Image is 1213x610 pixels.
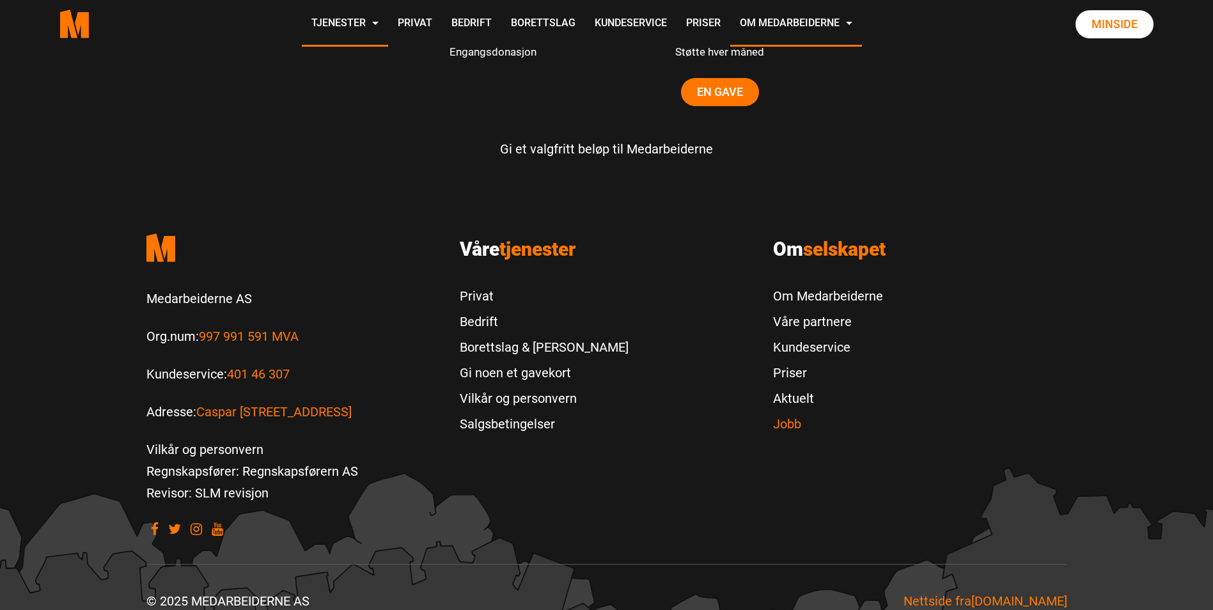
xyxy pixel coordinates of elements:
[146,224,441,272] a: Medarbeiderne start
[460,360,629,386] a: Gi noen et gavekort
[1076,10,1154,38] a: Minside
[460,238,754,261] h3: Våre
[199,329,299,344] a: Les mer om Org.num
[146,442,263,457] a: Vilkår og personvern
[442,1,501,47] a: Bedrift
[460,283,629,309] a: Privat
[302,1,388,47] a: Tjenester
[191,522,202,535] a: Visit our Instagram
[681,78,759,106] a: En gave
[773,238,1067,261] h3: Om
[345,138,869,160] p: Gi et valgfritt beløp til Medarbeiderne
[460,386,629,411] a: Vilkår og personvern
[773,309,883,334] a: Våre partnere
[773,334,883,360] a: Kundeservice
[585,1,677,47] a: Kundeservice
[146,363,441,385] p: Kundeservice:
[675,45,764,58] small: Støtte hver måned
[146,464,358,479] a: Regnskapsfører: Regnskapsførern AS
[151,522,159,535] a: Visit our Facebook
[460,334,629,360] a: Borettslag & [PERSON_NAME]
[730,1,862,47] a: Om Medarbeiderne
[460,411,629,437] a: Salgsbetingelser
[773,386,883,411] a: Aktuelt
[168,522,181,535] a: Visit our Twitter
[146,485,269,501] a: Revisor: SLM revisjon
[227,366,290,382] a: Call us to 401 46 307
[146,401,441,423] p: Adresse:
[501,1,585,47] a: Borettslag
[904,593,1067,609] a: Nettside fra Mediasparx.com
[450,45,536,58] small: Engangsdonasjon
[677,1,730,47] a: Priser
[971,593,1067,609] span: [DOMAIN_NAME]
[388,1,442,47] a: Privat
[146,288,441,309] p: Medarbeiderne AS
[803,238,886,260] span: selskapet
[212,522,223,535] a: Visit our youtube
[499,238,575,260] span: tjenester
[773,411,883,437] a: Jobb
[146,325,441,347] p: Org.num:
[196,404,352,419] a: Les mer om Caspar Storms vei 16, 0664 Oslo
[773,360,883,386] a: Priser
[773,283,883,309] a: Om Medarbeiderne
[460,309,629,334] a: Bedrift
